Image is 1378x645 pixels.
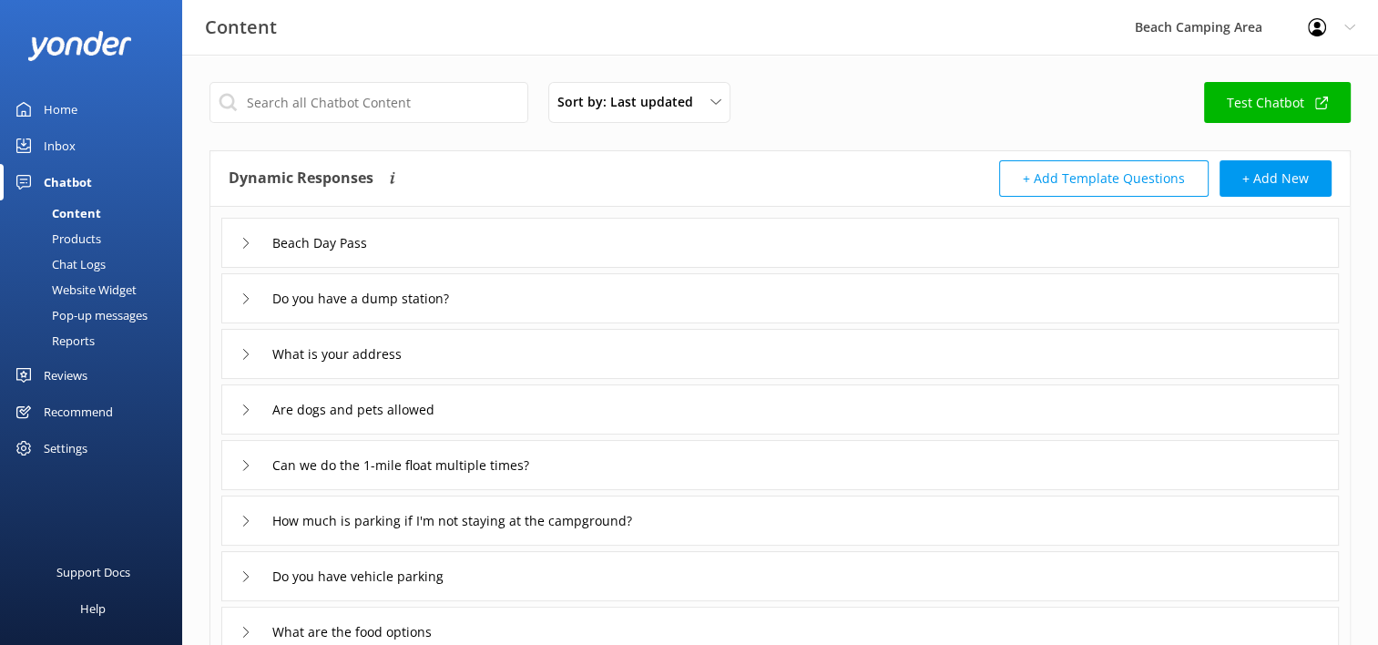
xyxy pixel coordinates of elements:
[1220,160,1332,197] button: + Add New
[11,200,182,226] a: Content
[56,554,130,590] div: Support Docs
[27,31,132,61] img: yonder-white-logo.png
[11,251,106,277] div: Chat Logs
[80,590,106,627] div: Help
[11,200,101,226] div: Content
[11,302,148,328] div: Pop-up messages
[1204,82,1351,123] a: Test Chatbot
[44,128,76,164] div: Inbox
[44,394,113,430] div: Recommend
[11,277,137,302] div: Website Widget
[999,160,1209,197] button: + Add Template Questions
[11,226,182,251] a: Products
[557,92,704,112] span: Sort by: Last updated
[229,160,373,197] h4: Dynamic Responses
[44,91,77,128] div: Home
[44,164,92,200] div: Chatbot
[209,82,528,123] input: Search all Chatbot Content
[11,277,182,302] a: Website Widget
[11,328,95,353] div: Reports
[44,430,87,466] div: Settings
[11,226,101,251] div: Products
[44,357,87,394] div: Reviews
[11,328,182,353] a: Reports
[205,13,277,42] h3: Content
[11,251,182,277] a: Chat Logs
[11,302,182,328] a: Pop-up messages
